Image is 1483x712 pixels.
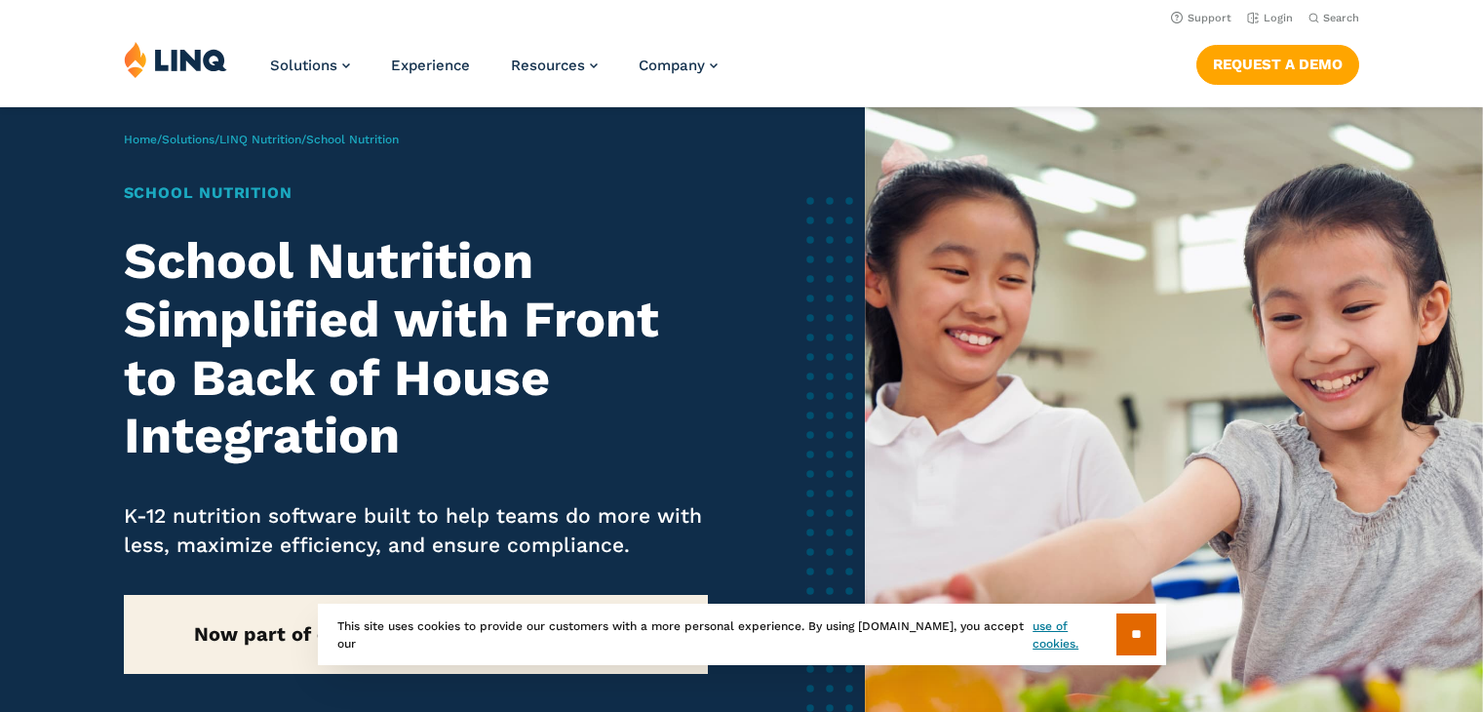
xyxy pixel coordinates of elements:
[124,232,708,465] h2: School Nutrition Simplified with Front to Back of House Integration
[1033,617,1115,653] a: use of cookies.
[194,622,637,646] strong: Now part of our new
[318,604,1166,665] div: This site uses cookies to provide our customers with a more personal experience. By using [DOMAIN...
[639,57,718,74] a: Company
[639,57,705,74] span: Company
[391,57,470,74] a: Experience
[162,133,215,146] a: Solutions
[1196,41,1359,84] nav: Button Navigation
[124,501,708,560] p: K-12 nutrition software built to help teams do more with less, maximize efficiency, and ensure co...
[511,57,598,74] a: Resources
[1247,12,1293,24] a: Login
[270,41,718,105] nav: Primary Navigation
[511,57,585,74] span: Resources
[124,181,708,205] h1: School Nutrition
[270,57,337,74] span: Solutions
[1308,11,1359,25] button: Open Search Bar
[124,133,157,146] a: Home
[219,133,301,146] a: LINQ Nutrition
[1323,12,1359,24] span: Search
[124,133,399,146] span: / / /
[1171,12,1231,24] a: Support
[1196,45,1359,84] a: Request a Demo
[270,57,350,74] a: Solutions
[124,41,227,78] img: LINQ | K‑12 Software
[306,133,399,146] span: School Nutrition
